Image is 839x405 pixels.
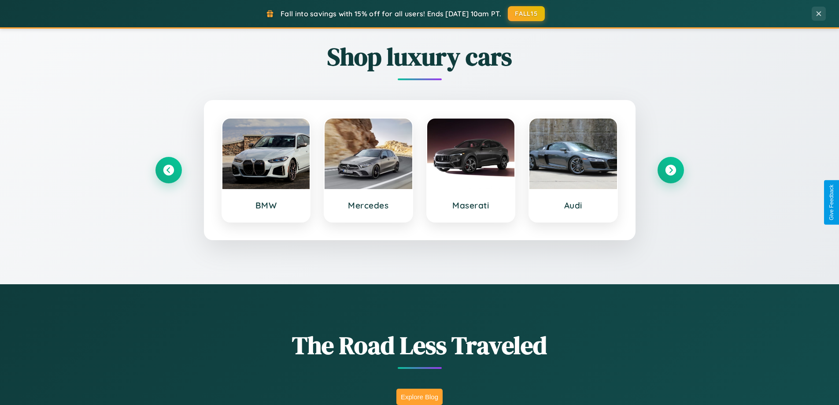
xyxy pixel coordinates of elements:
[436,200,506,211] h3: Maserati
[155,40,684,74] h2: Shop luxury cars
[333,200,403,211] h3: Mercedes
[508,6,545,21] button: FALL15
[538,200,608,211] h3: Audi
[281,9,501,18] span: Fall into savings with 15% off for all users! Ends [DATE] 10am PT.
[155,328,684,362] h1: The Road Less Traveled
[231,200,301,211] h3: BMW
[396,389,443,405] button: Explore Blog
[828,185,835,220] div: Give Feedback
